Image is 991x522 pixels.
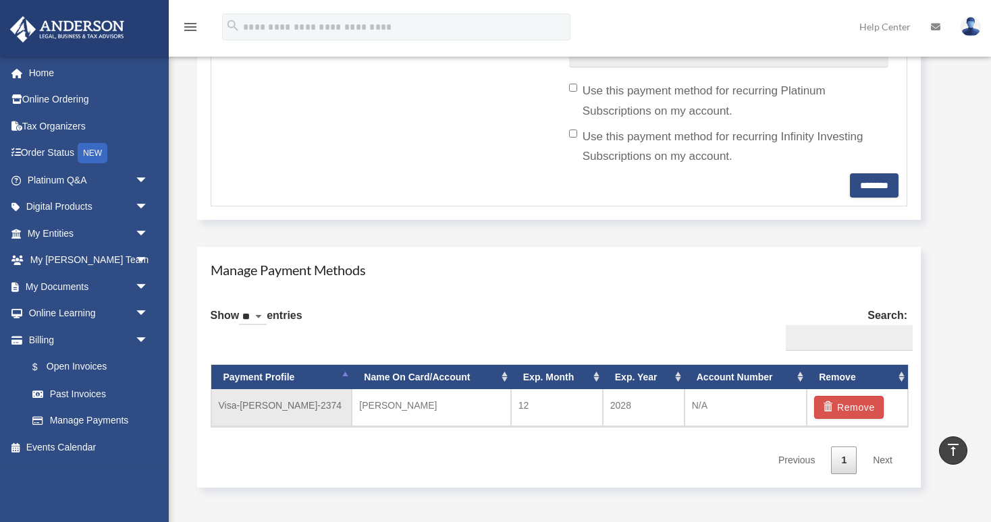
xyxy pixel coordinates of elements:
[569,84,577,92] input: Use this payment method for recurring Platinum Subscriptions on my account.
[945,442,961,458] i: vertical_align_top
[9,300,169,327] a: Online Learningarrow_drop_down
[780,306,907,351] label: Search:
[211,306,302,339] label: Show entries
[182,24,198,35] a: menu
[78,143,107,163] div: NEW
[9,113,169,140] a: Tax Organizers
[135,326,162,354] span: arrow_drop_down
[211,260,908,279] h4: Manage Payment Methods
[603,365,685,390] th: Exp. Year: activate to sort column ascending
[19,407,162,434] a: Manage Payments
[569,81,888,121] label: Use this payment method for recurring Platinum Subscriptions on my account.
[6,16,128,42] img: Anderson Advisors Platinum Portal
[19,353,169,381] a: $Open Invoices
[685,389,807,426] td: N/A
[40,359,47,376] span: $
[9,247,169,274] a: My [PERSON_NAME] Teamarrow_drop_down
[786,325,913,351] input: Search:
[9,273,169,300] a: My Documentsarrow_drop_down
[768,446,825,474] a: Previous
[863,446,903,474] a: Next
[135,167,162,194] span: arrow_drop_down
[9,86,169,113] a: Online Ordering
[182,19,198,35] i: menu
[135,300,162,328] span: arrow_drop_down
[511,389,603,426] td: 12
[135,273,162,301] span: arrow_drop_down
[9,167,169,194] a: Platinum Q&Aarrow_drop_down
[9,326,169,353] a: Billingarrow_drop_down
[831,446,857,474] a: 1
[569,129,577,138] input: Use this payment method for recurring Infinity Investing Subscriptions on my account.
[352,389,510,426] td: [PERSON_NAME]
[511,365,603,390] th: Exp. Month: activate to sort column ascending
[352,365,510,390] th: Name On Card/Account: activate to sort column ascending
[603,389,685,426] td: 2028
[9,194,169,221] a: Digital Productsarrow_drop_down
[135,220,162,248] span: arrow_drop_down
[961,17,981,36] img: User Pic
[685,365,807,390] th: Account Number: activate to sort column ascending
[569,127,888,167] label: Use this payment method for recurring Infinity Investing Subscriptions on my account.
[211,389,352,426] td: Visa-[PERSON_NAME]-2374
[211,365,352,390] th: Payment Profile: activate to sort column descending
[807,365,908,390] th: Remove: activate to sort column ascending
[19,380,169,407] a: Past Invoices
[239,310,267,325] select: Showentries
[9,220,169,247] a: My Entitiesarrow_drop_down
[939,436,967,465] a: vertical_align_top
[225,18,240,33] i: search
[9,140,169,167] a: Order StatusNEW
[135,247,162,274] span: arrow_drop_down
[814,396,884,419] button: Remove
[135,194,162,221] span: arrow_drop_down
[9,59,169,86] a: Home
[9,434,169,461] a: Events Calendar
